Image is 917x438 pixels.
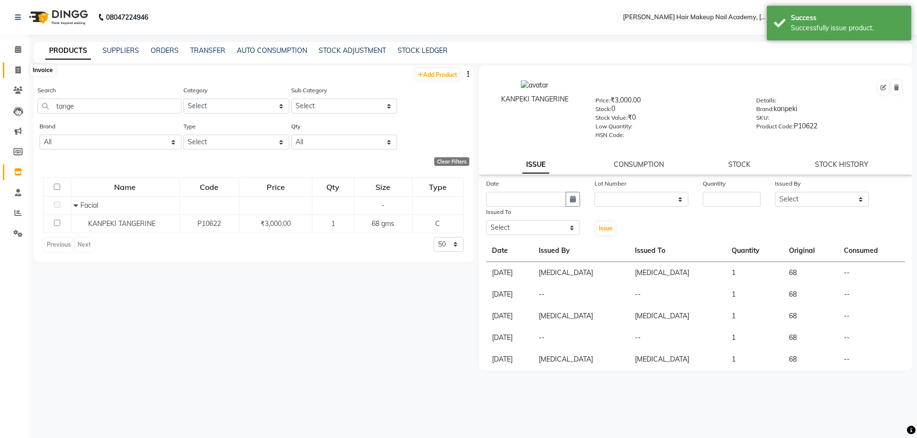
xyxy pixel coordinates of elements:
label: Date [486,179,499,188]
td: [MEDICAL_DATA] [533,262,629,284]
div: 0 [595,104,742,117]
b: 08047224946 [106,4,148,31]
td: -- [838,305,905,327]
td: -- [533,327,629,349]
th: Date [486,240,533,262]
label: Details: [756,96,776,105]
span: Facial [80,201,98,210]
span: Issue [599,225,613,232]
a: TRANSFER [190,46,225,55]
td: 1 [726,284,784,305]
td: 1 [726,305,784,327]
label: Brand: [756,105,774,113]
td: [MEDICAL_DATA] [629,349,725,370]
td: 68 [783,327,838,349]
td: [DATE] [486,284,533,305]
button: Issue [596,222,615,235]
a: Add Product [415,68,460,80]
th: Consumed [838,240,905,262]
div: KANPEKI TANGERINE [489,94,581,104]
label: Stock: [595,105,611,113]
th: Original [783,240,838,262]
label: Issued To [486,208,511,216]
div: Name [72,178,179,196]
label: Category [183,86,207,95]
label: Price: [595,96,610,105]
div: Type [413,178,463,196]
label: Stock Value: [595,113,628,122]
span: 68 gms [372,219,394,228]
label: Search [38,86,56,95]
td: 68 [783,305,838,327]
td: -- [629,284,725,305]
td: [MEDICAL_DATA] [533,305,629,327]
td: 68 [783,262,838,284]
td: -- [533,284,629,305]
a: STOCK [728,160,750,169]
div: Price [240,178,311,196]
td: [DATE] [486,262,533,284]
td: 68 [783,349,838,370]
img: logo [25,4,90,31]
td: [DATE] [486,349,533,370]
a: PRODUCTS [45,42,91,60]
span: KANPEKI TANGERINE [88,219,155,228]
div: Successfully issue product. [791,23,904,33]
label: Issued By [775,179,801,188]
span: Collapse Row [74,201,80,210]
div: kanpeki [756,104,903,117]
a: ISSUE [522,156,549,174]
label: Low Quantity: [595,122,633,131]
a: STOCK LEDGER [398,46,448,55]
div: Size [355,178,412,196]
span: - [382,201,385,210]
td: -- [629,327,725,349]
td: 1 [726,327,784,349]
div: Code [180,178,239,196]
td: -- [838,284,905,305]
div: Qty [313,178,353,196]
td: 1 [726,262,784,284]
td: [DATE] [486,305,533,327]
a: ORDERS [151,46,179,55]
div: ₹3,000.00 [595,95,742,109]
td: [MEDICAL_DATA] [629,262,725,284]
span: C [435,219,440,228]
td: [MEDICAL_DATA] [533,349,629,370]
td: -- [838,349,905,370]
a: SUPPLIERS [103,46,139,55]
div: Clear Filters [434,157,469,166]
th: Issued To [629,240,725,262]
th: Quantity [726,240,784,262]
label: Quantity [703,179,725,188]
a: CONSUMPTION [614,160,664,169]
label: Brand [39,122,55,131]
span: 1 [331,219,335,228]
img: avatar [521,80,548,90]
td: -- [838,262,905,284]
input: Search by product name or code [38,99,181,113]
a: STOCK HISTORY [815,160,868,169]
label: SKU: [756,113,769,122]
th: Issued By [533,240,629,262]
td: -- [838,327,905,349]
span: P10622 [197,219,221,228]
a: STOCK ADJUSTMENT [319,46,386,55]
label: Lot Number [594,179,626,188]
td: [DATE] [486,327,533,349]
td: 68 [783,284,838,305]
div: Invoice [30,64,55,76]
label: Type [183,122,196,131]
label: Qty [291,122,300,131]
div: ₹0 [595,113,742,126]
td: [MEDICAL_DATA] [629,305,725,327]
label: Product Code: [756,122,794,131]
label: Sub Category [291,86,327,95]
div: P10622 [756,121,903,135]
label: HSN Code: [595,131,624,139]
span: ₹3,000.00 [260,219,291,228]
div: Success [791,13,904,23]
td: 1 [726,349,784,370]
a: AUTO CONSUMPTION [237,46,307,55]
